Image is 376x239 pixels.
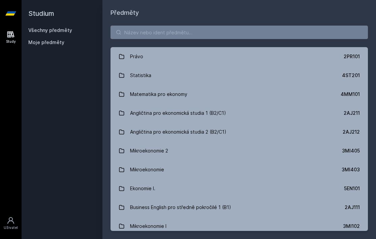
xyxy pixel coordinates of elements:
div: 3MI102 [343,223,360,230]
div: 4MM101 [341,91,360,98]
div: Mikroekonomie I [130,219,166,233]
a: Ekonomie I. 5EN101 [111,179,368,198]
a: Study [1,27,20,47]
div: Angličtina pro ekonomická studia 1 (B2/C1) [130,106,226,120]
a: Mikroekonomie 3MI403 [111,160,368,179]
div: 2AJ111 [345,204,360,211]
div: 5EN101 [344,185,360,192]
div: 2PR101 [344,53,360,60]
div: 3MI403 [342,166,360,173]
h1: Předměty [111,8,368,18]
a: Angličtina pro ekonomická studia 1 (B2/C1) 2AJ211 [111,104,368,123]
input: Název nebo ident předmětu… [111,26,368,39]
div: Mikroekonomie [130,163,164,176]
a: Business English pro středně pokročilé 1 (B1) 2AJ111 [111,198,368,217]
div: 2AJ211 [344,110,360,116]
a: Mikroekonomie 2 3MI405 [111,141,368,160]
a: Matematika pro ekonomy 4MM101 [111,85,368,104]
a: Všechny předměty [28,27,72,33]
div: Mikroekonomie 2 [130,144,168,158]
div: Statistika [130,69,151,82]
div: Právo [130,50,143,63]
a: Právo 2PR101 [111,47,368,66]
div: 4ST201 [342,72,360,79]
div: Study [6,39,16,44]
a: Statistika 4ST201 [111,66,368,85]
div: Angličtina pro ekonomická studia 2 (B2/C1) [130,125,226,139]
div: Business English pro středně pokročilé 1 (B1) [130,201,231,214]
a: Uživatel [1,213,20,234]
div: Uživatel [4,225,18,230]
div: Ekonomie I. [130,182,155,195]
div: 2AJ212 [343,129,360,135]
div: Matematika pro ekonomy [130,88,187,101]
span: Moje předměty [28,39,64,46]
div: 3MI405 [342,147,360,154]
a: Mikroekonomie I 3MI102 [111,217,368,236]
a: Angličtina pro ekonomická studia 2 (B2/C1) 2AJ212 [111,123,368,141]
